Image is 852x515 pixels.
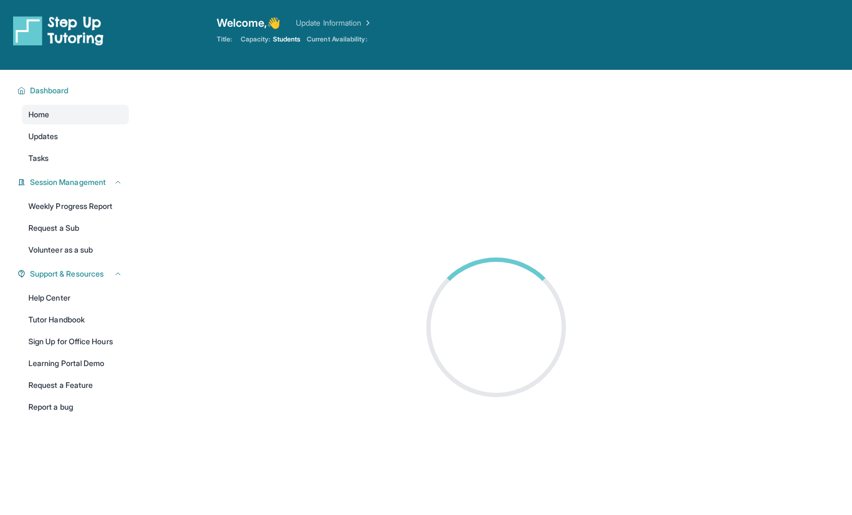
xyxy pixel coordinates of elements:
[22,240,129,260] a: Volunteer as a sub
[22,332,129,351] a: Sign Up for Office Hours
[273,35,301,44] span: Students
[30,85,69,96] span: Dashboard
[22,375,129,395] a: Request a Feature
[28,153,49,164] span: Tasks
[22,105,129,124] a: Home
[217,15,281,31] span: Welcome, 👋
[26,177,122,188] button: Session Management
[296,17,372,28] a: Update Information
[22,218,129,238] a: Request a Sub
[26,85,122,96] button: Dashboard
[307,35,367,44] span: Current Availability:
[26,268,122,279] button: Support & Resources
[13,15,104,46] img: logo
[30,177,106,188] span: Session Management
[28,131,58,142] span: Updates
[241,35,271,44] span: Capacity:
[361,17,372,28] img: Chevron Right
[22,127,129,146] a: Updates
[217,35,232,44] span: Title:
[22,148,129,168] a: Tasks
[22,310,129,330] a: Tutor Handbook
[22,397,129,417] a: Report a bug
[22,196,129,216] a: Weekly Progress Report
[30,268,104,279] span: Support & Resources
[28,109,49,120] span: Home
[22,354,129,373] a: Learning Portal Demo
[22,288,129,308] a: Help Center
